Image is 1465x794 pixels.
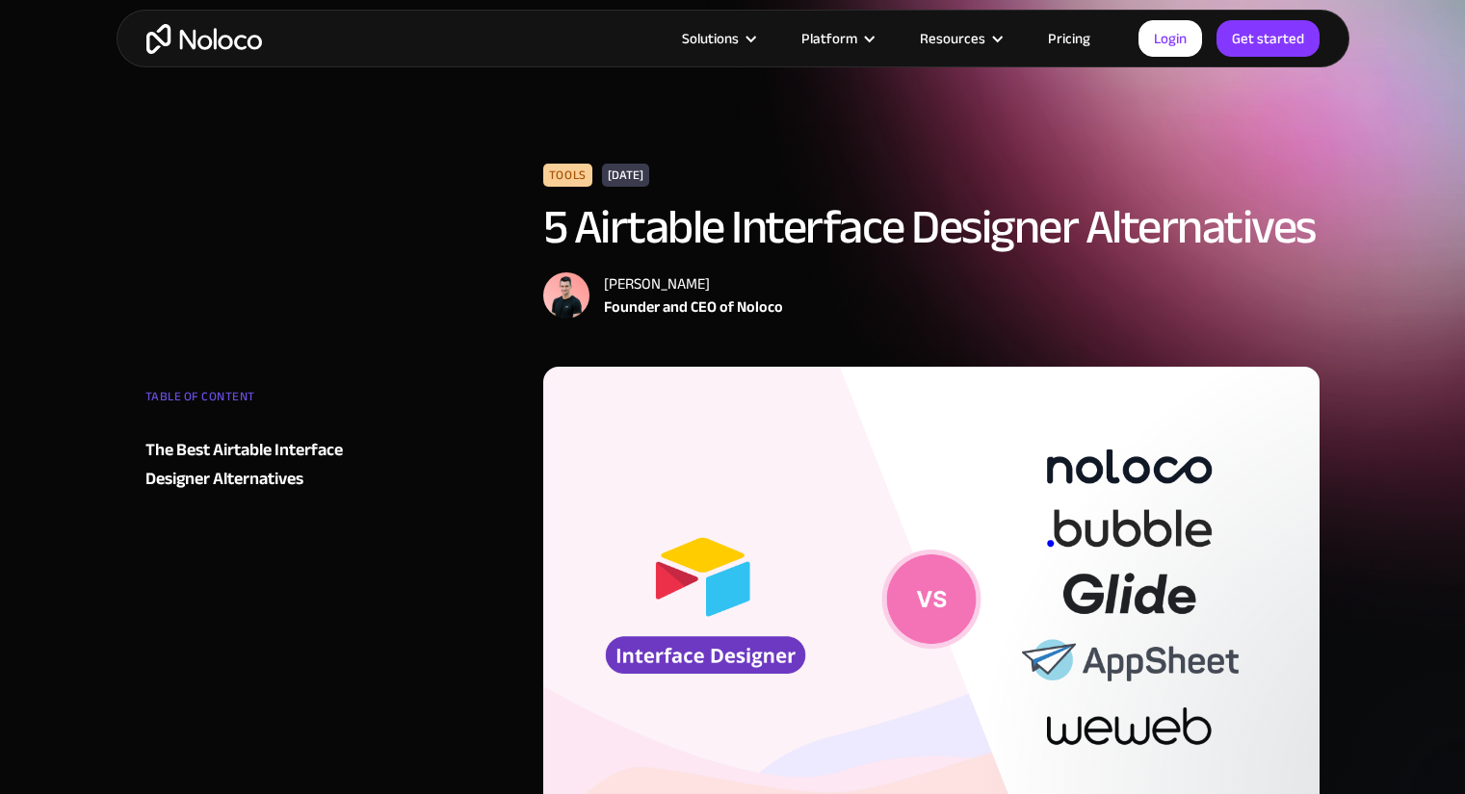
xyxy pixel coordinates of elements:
[145,436,379,494] a: The Best Airtable Interface Designer Alternatives
[543,164,592,187] div: Tools
[604,272,783,295] div: [PERSON_NAME]
[658,26,777,51] div: Solutions
[146,24,262,54] a: home
[801,26,857,51] div: Platform
[1024,26,1114,51] a: Pricing
[543,201,1321,253] h1: 5 Airtable Interface Designer Alternatives
[604,295,783,319] div: Founder and CEO of Noloco
[145,382,379,421] div: TABLE OF CONTENT
[1216,20,1320,57] a: Get started
[1138,20,1202,57] a: Login
[920,26,985,51] div: Resources
[682,26,739,51] div: Solutions
[896,26,1024,51] div: Resources
[602,164,649,187] div: [DATE]
[777,26,896,51] div: Platform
